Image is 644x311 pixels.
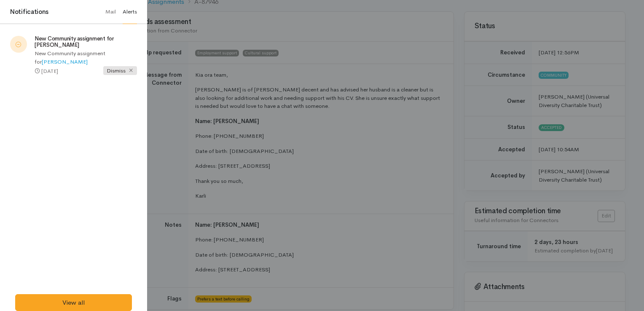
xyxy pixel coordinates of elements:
p: New Community assignment for [35,49,137,66]
a: [PERSON_NAME] [42,58,88,65]
h4: Notifications [10,7,48,17]
time: [DATE] [41,67,58,75]
h5: New Community assignment for [PERSON_NAME] [35,36,137,48]
span: Dismiss [103,66,137,75]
